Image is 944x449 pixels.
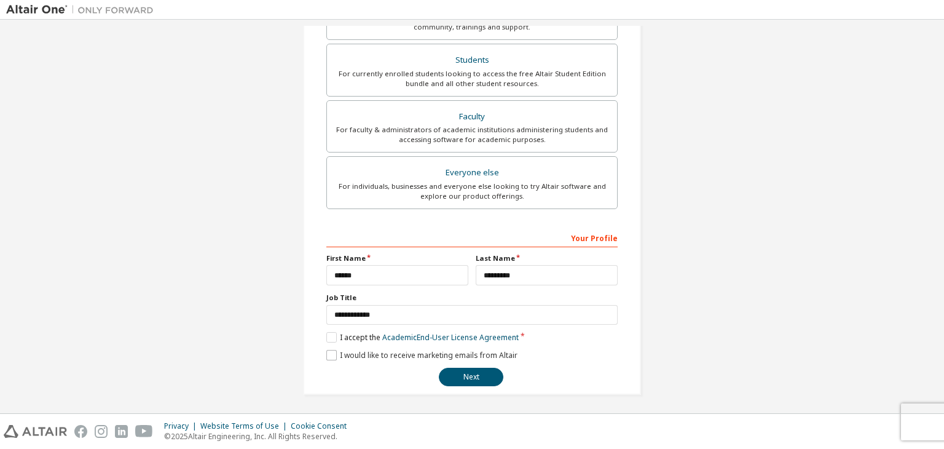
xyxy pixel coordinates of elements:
[439,368,503,386] button: Next
[6,4,160,16] img: Altair One
[382,332,519,343] a: Academic End-User License Agreement
[326,332,519,343] label: I accept the
[326,228,618,247] div: Your Profile
[74,425,87,438] img: facebook.svg
[334,125,610,145] div: For faculty & administrators of academic institutions administering students and accessing softwa...
[476,253,618,263] label: Last Name
[334,108,610,125] div: Faculty
[326,253,468,263] label: First Name
[334,52,610,69] div: Students
[334,164,610,181] div: Everyone else
[115,425,128,438] img: linkedin.svg
[95,425,108,438] img: instagram.svg
[200,421,291,431] div: Website Terms of Use
[334,69,610,89] div: For currently enrolled students looking to access the free Altair Student Edition bundle and all ...
[164,421,200,431] div: Privacy
[326,293,618,303] label: Job Title
[135,425,153,438] img: youtube.svg
[326,350,517,360] label: I would like to receive marketing emails from Altair
[334,181,610,201] div: For individuals, businesses and everyone else looking to try Altair software and explore our prod...
[164,431,354,442] p: © 2025 Altair Engineering, Inc. All Rights Reserved.
[4,425,67,438] img: altair_logo.svg
[291,421,354,431] div: Cookie Consent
